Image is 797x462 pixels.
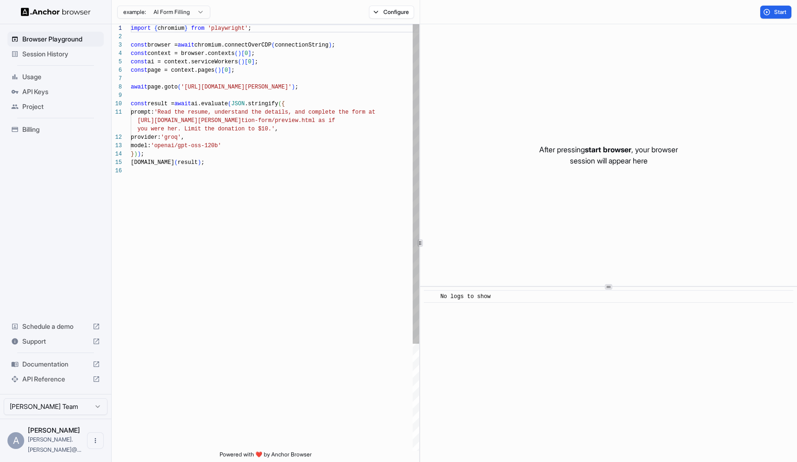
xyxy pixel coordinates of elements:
[181,134,184,141] span: ,
[112,133,122,142] div: 12
[251,50,255,57] span: ;
[131,25,151,32] span: import
[292,84,295,90] span: )
[147,50,234,57] span: context = browser.contexts
[201,159,204,166] span: ;
[112,142,122,150] div: 13
[218,67,221,74] span: )
[178,159,198,166] span: result
[22,337,89,346] span: Support
[7,69,104,84] div: Usage
[7,84,104,99] div: API Keys
[174,159,178,166] span: (
[22,322,89,331] span: Schedule a demo
[28,436,81,453] span: andrew.grealy@armis.com
[134,151,137,157] span: )
[158,25,185,32] span: chromium
[7,47,104,61] div: Session History
[251,59,255,65] span: ]
[275,42,328,48] span: connectionString
[7,357,104,372] div: Documentation
[112,83,122,91] div: 8
[539,144,678,166] p: After pressing , your browser session will appear here
[131,50,147,57] span: const
[7,372,104,387] div: API Reference
[7,122,104,137] div: Billing
[332,42,335,48] span: ;
[585,145,631,154] span: start browser
[174,101,191,107] span: await
[220,451,312,462] span: Powered with ❤️ by Anchor Browser
[112,49,122,58] div: 4
[234,50,238,57] span: (
[112,24,122,33] div: 1
[22,34,100,44] span: Browser Playground
[238,50,241,57] span: )
[112,41,122,49] div: 3
[295,84,298,90] span: ;
[198,159,201,166] span: )
[87,432,104,449] button: Open menu
[112,75,122,83] div: 7
[7,432,24,449] div: A
[131,101,147,107] span: const
[112,100,122,108] div: 10
[112,66,122,75] div: 6
[22,374,89,384] span: API Reference
[191,101,228,107] span: ai.evaluate
[278,101,281,107] span: (
[214,67,218,74] span: (
[321,109,375,115] span: lete the form at
[231,67,234,74] span: ;
[161,134,181,141] span: 'groq'
[231,101,245,107] span: JSON
[184,25,188,32] span: }
[131,59,147,65] span: const
[225,67,228,74] span: 0
[131,84,147,90] span: await
[328,42,332,48] span: )
[228,101,231,107] span: (
[7,99,104,114] div: Project
[194,42,272,48] span: chromium.connectOverCDP
[28,426,80,434] span: Andrew Grealy
[429,292,433,301] span: ​
[147,101,174,107] span: result =
[178,42,194,48] span: await
[131,159,174,166] span: [DOMAIN_NAME]
[147,59,238,65] span: ai = context.serviceWorkers
[131,143,151,149] span: model:
[248,50,251,57] span: ]
[22,102,100,111] span: Project
[131,67,147,74] span: const
[241,50,245,57] span: [
[369,6,414,19] button: Configure
[228,67,231,74] span: ]
[131,109,154,115] span: prompt:
[22,87,100,96] span: API Keys
[154,109,321,115] span: 'Read the resume, understand the details, and comp
[255,59,258,65] span: ;
[137,117,241,124] span: [URL][DOMAIN_NAME][PERSON_NAME]
[248,59,251,65] span: 0
[112,91,122,100] div: 9
[112,33,122,41] div: 2
[112,108,122,116] div: 11
[440,293,490,300] span: No logs to show
[191,25,205,32] span: from
[245,50,248,57] span: 0
[248,25,251,32] span: ;
[178,84,181,90] span: (
[151,143,221,149] span: 'openai/gpt-oss-120b'
[208,25,248,32] span: 'playwright'
[137,151,141,157] span: )
[221,67,224,74] span: [
[275,126,278,132] span: ,
[238,59,241,65] span: (
[22,49,100,59] span: Session History
[22,125,100,134] span: Billing
[112,158,122,167] div: 15
[123,8,146,16] span: example:
[7,334,104,349] div: Support
[147,67,214,74] span: page = context.pages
